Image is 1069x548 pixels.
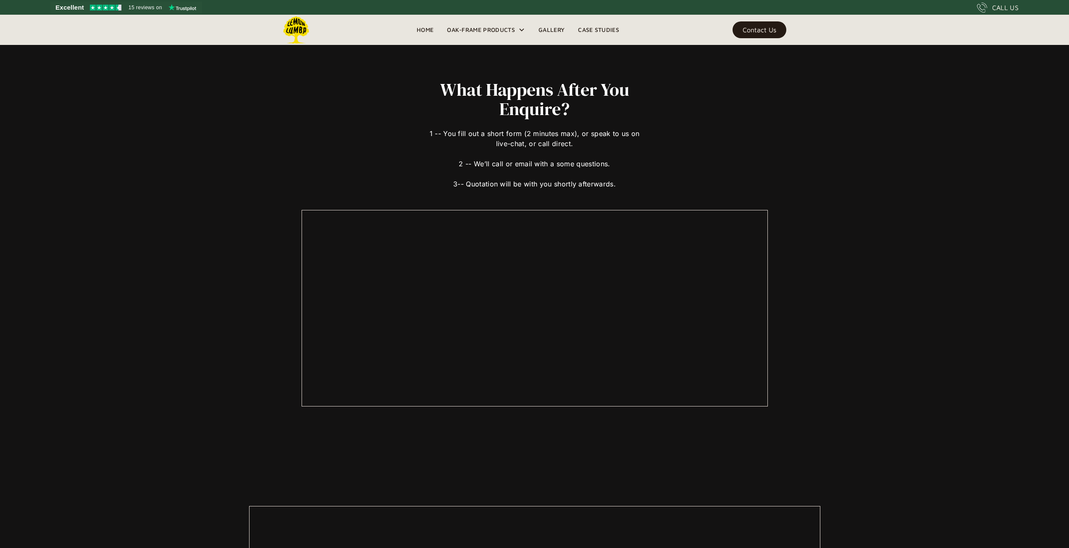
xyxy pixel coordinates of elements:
a: See Lemon Lumba reviews on Trustpilot [50,2,202,13]
div: 1 -- You fill out a short form (2 minutes max), or speak to us on live-chat, or call direct. 2 --... [426,118,643,189]
a: Contact Us [733,21,786,38]
a: Home [410,24,440,36]
div: Contact Us [743,27,776,33]
h2: What Happens After You Enquire? [426,80,643,118]
a: Gallery [532,24,571,36]
div: CALL US [992,3,1019,13]
div: Oak-Frame Products [447,25,515,35]
span: 15 reviews on [129,3,162,13]
img: Trustpilot 4.5 stars [90,5,121,10]
a: Case Studies [571,24,626,36]
img: Trustpilot logo [168,4,196,11]
a: CALL US [977,3,1019,13]
span: Excellent [55,3,84,13]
